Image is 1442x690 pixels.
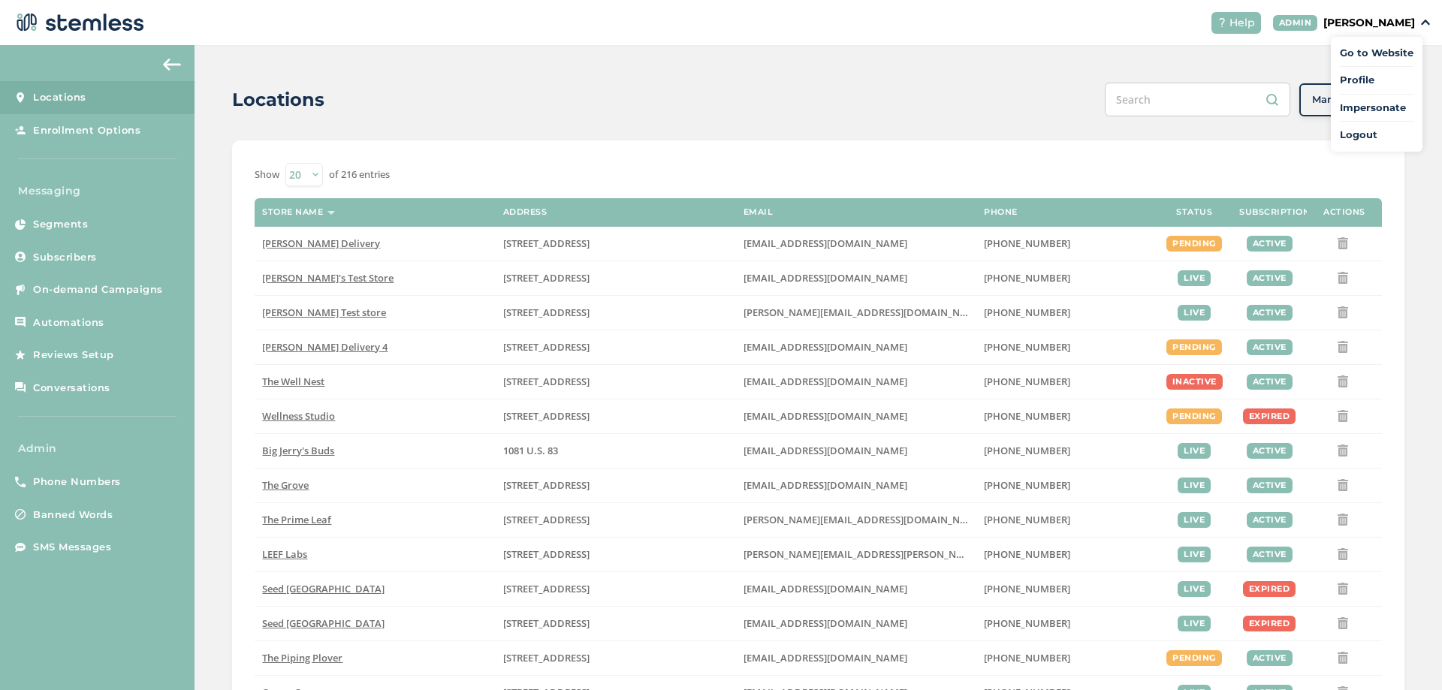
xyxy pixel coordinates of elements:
[744,375,969,388] label: vmrobins@gmail.com
[503,271,590,285] span: [STREET_ADDRESS]
[163,59,181,71] img: icon-arrow-back-accent-c549486e.svg
[262,341,487,354] label: Hazel Delivery 4
[744,444,969,457] label: info@bigjerrysbuds.com
[262,409,335,423] span: Wellness Studio
[744,341,969,354] label: arman91488@gmail.com
[262,548,487,561] label: LEEF Labs
[33,123,140,138] span: Enrollment Options
[984,583,1149,595] label: (207) 747-4648
[1367,618,1442,690] iframe: Chat Widget
[984,548,1149,561] label: (707) 513-9697
[1247,650,1293,666] div: active
[33,250,97,265] span: Subscribers
[503,207,548,217] label: Address
[744,237,969,250] label: arman91488@gmail.com
[1247,478,1293,493] div: active
[262,583,487,595] label: Seed Portland
[33,217,88,232] span: Segments
[1239,207,1310,217] label: Subscription
[503,341,729,354] label: 17523 Ventura Boulevard
[503,340,590,354] span: [STREET_ADDRESS]
[1176,207,1212,217] label: Status
[503,410,729,423] label: 123 Main Street
[503,237,729,250] label: 17523 Ventura Boulevard
[503,444,729,457] label: 1081 U.S. 83
[33,508,113,523] span: Banned Words
[503,548,729,561] label: 1785 South Main Street
[503,617,729,630] label: 401 Centre Street
[1166,339,1222,355] div: pending
[744,444,907,457] span: [EMAIL_ADDRESS][DOMAIN_NAME]
[1243,408,1296,424] div: expired
[1178,581,1211,597] div: live
[744,583,969,595] label: team@seedyourhead.com
[503,479,729,492] label: 8155 Center Street
[1340,46,1413,61] a: Go to Website
[33,381,110,396] span: Conversations
[1178,270,1211,286] div: live
[1178,478,1211,493] div: live
[1166,408,1222,424] div: pending
[503,306,729,319] label: 5241 Center Boulevard
[33,90,86,105] span: Locations
[744,478,907,492] span: [EMAIL_ADDRESS][DOMAIN_NAME]
[744,617,969,630] label: info@bostonseeds.com
[503,616,590,630] span: [STREET_ADDRESS]
[984,306,1070,319] span: [PHONE_NUMBER]
[1105,83,1290,116] input: Search
[744,514,969,526] label: john@theprimeleaf.com
[327,211,335,215] img: icon-sort-1e1d7615.svg
[984,479,1149,492] label: (619) 600-1269
[984,340,1070,354] span: [PHONE_NUMBER]
[262,514,487,526] label: The Prime Leaf
[262,582,385,595] span: Seed [GEOGRAPHIC_DATA]
[503,547,590,561] span: [STREET_ADDRESS]
[503,514,729,526] label: 4120 East Speedway Boulevard
[262,478,309,492] span: The Grove
[262,207,323,217] label: Store name
[262,513,331,526] span: The Prime Leaf
[1340,73,1413,88] a: Profile
[744,409,907,423] span: [EMAIL_ADDRESS][DOMAIN_NAME]
[1340,101,1413,116] span: Impersonate
[1421,20,1430,26] img: icon_down-arrow-small-66adaf34.svg
[33,475,121,490] span: Phone Numbers
[262,444,487,457] label: Big Jerry's Buds
[1247,547,1293,562] div: active
[744,375,907,388] span: [EMAIL_ADDRESS][DOMAIN_NAME]
[262,652,487,664] label: The Piping Plover
[1247,270,1293,286] div: active
[744,306,969,319] label: swapnil@stemless.co
[744,271,907,285] span: [EMAIL_ADDRESS][DOMAIN_NAME]
[255,167,279,182] label: Show
[744,651,907,664] span: [EMAIL_ADDRESS][DOMAIN_NAME]
[262,306,487,319] label: Swapnil Test store
[1307,198,1382,227] th: Actions
[1247,512,1293,528] div: active
[984,582,1070,595] span: [PHONE_NUMBER]
[262,410,487,423] label: Wellness Studio
[33,282,163,297] span: On-demand Campaigns
[1247,339,1293,355] div: active
[262,375,487,388] label: The Well Nest
[984,271,1070,285] span: [PHONE_NUMBER]
[744,479,969,492] label: dexter@thegroveca.com
[1178,512,1211,528] div: live
[984,409,1070,423] span: [PHONE_NUMBER]
[984,237,1149,250] label: (818) 561-0790
[262,375,324,388] span: The Well Nest
[1247,443,1293,459] div: active
[984,341,1149,354] label: (818) 561-0790
[262,237,380,250] span: [PERSON_NAME] Delivery
[1178,547,1211,562] div: live
[262,616,385,630] span: Seed [GEOGRAPHIC_DATA]
[984,652,1149,664] label: (508) 514-1212
[744,513,984,526] span: [PERSON_NAME][EMAIL_ADDRESS][DOMAIN_NAME]
[503,306,590,319] span: [STREET_ADDRESS]
[1273,15,1318,31] div: ADMIN
[984,207,1018,217] label: Phone
[1229,15,1255,31] span: Help
[1247,374,1293,390] div: active
[984,237,1070,250] span: [PHONE_NUMBER]
[744,207,774,217] label: Email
